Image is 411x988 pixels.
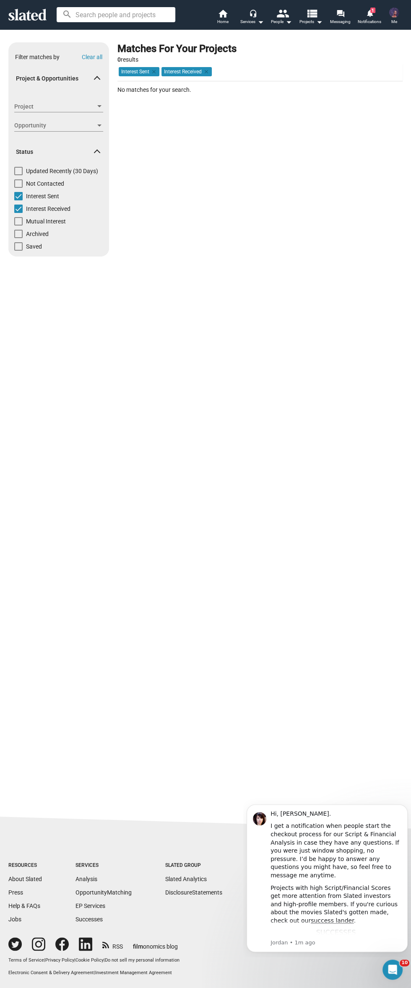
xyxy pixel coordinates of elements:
[26,192,59,200] span: Interest Sent
[237,8,267,27] button: Services
[117,56,121,63] strong: 0
[382,959,403,980] iframe: Intercom live chat
[299,17,323,27] span: Projects
[8,65,109,92] mat-expansion-panel-header: Project & Opportunities
[217,17,229,27] span: Home
[14,121,96,130] span: Opportunity
[104,957,105,963] span: |
[400,959,409,966] span: 10
[8,970,94,975] a: Electronic Consent & Delivery Agreement
[26,217,66,226] span: Mutual Interest
[26,179,64,188] span: Not Contacted
[75,916,103,923] a: Successes
[8,957,44,963] a: Terms of Service
[384,6,404,28] button: Ali D. HOPSONMe
[74,957,75,963] span: |
[358,17,381,27] span: Notifications
[102,938,123,951] a: RSS
[389,8,399,18] img: Ali D. HOPSON
[325,8,355,27] a: Messaging
[255,17,265,27] mat-icon: arrow_drop_down
[276,7,289,19] mat-icon: people
[355,8,384,27] a: 1Notifications
[119,67,159,76] mat-chip: Interest Sent
[45,957,74,963] a: Privacy Policy
[117,56,138,63] span: results
[8,862,42,869] div: Resources
[26,205,70,213] span: Interest Received
[218,8,228,18] mat-icon: home
[8,889,23,896] a: Press
[284,17,294,27] mat-icon: arrow_drop_down
[8,916,21,923] a: Jobs
[44,957,45,963] span: |
[8,876,42,882] a: About Slated
[75,889,132,896] a: OpportunityMatching
[75,902,105,909] a: EP Services
[249,9,257,17] mat-icon: headset_mic
[165,862,222,869] div: Slated Group
[75,957,104,963] a: Cookie Policy
[149,68,157,75] mat-icon: clear
[14,102,96,111] span: Project
[165,876,207,882] a: Slated Analytics
[26,167,98,175] span: Updated Recently (30 Days)
[95,970,172,975] a: Investment Management Agreement
[133,943,143,950] span: film
[57,7,175,22] input: Search people and projects
[240,17,264,27] div: Services
[16,75,95,83] span: Project & Opportunities
[94,970,95,975] span: |
[133,936,178,951] a: filmonomics blog
[330,17,351,27] span: Messaging
[8,167,109,255] div: Status
[16,148,95,156] span: Status
[271,17,292,27] div: People
[8,94,109,139] div: Project & Opportunities
[26,242,42,251] span: Saved
[370,8,375,13] span: 1
[208,8,237,27] a: Home
[26,230,49,238] span: Archived
[202,68,209,75] mat-icon: clear
[391,17,397,27] span: Me
[296,8,325,27] button: Projects
[117,42,237,56] div: Matches For Your Projects
[165,889,222,896] a: DisclosureStatements
[314,17,324,27] mat-icon: arrow_drop_down
[161,67,212,76] mat-chip: Interest Received
[267,8,296,27] button: People
[75,876,97,882] a: Analysis
[82,54,102,60] button: Clear all
[15,53,60,61] div: Filter matches by
[365,9,373,17] mat-icon: notifications
[8,902,40,909] a: Help & FAQs
[336,9,344,17] mat-icon: forum
[306,7,318,19] mat-icon: view_list
[8,138,109,165] mat-expansion-panel-header: Status
[75,862,132,869] div: Services
[117,86,403,94] p: No matches for your search.
[243,797,411,957] iframe: Intercom notifications message
[105,957,179,964] button: Do not sell my personal information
